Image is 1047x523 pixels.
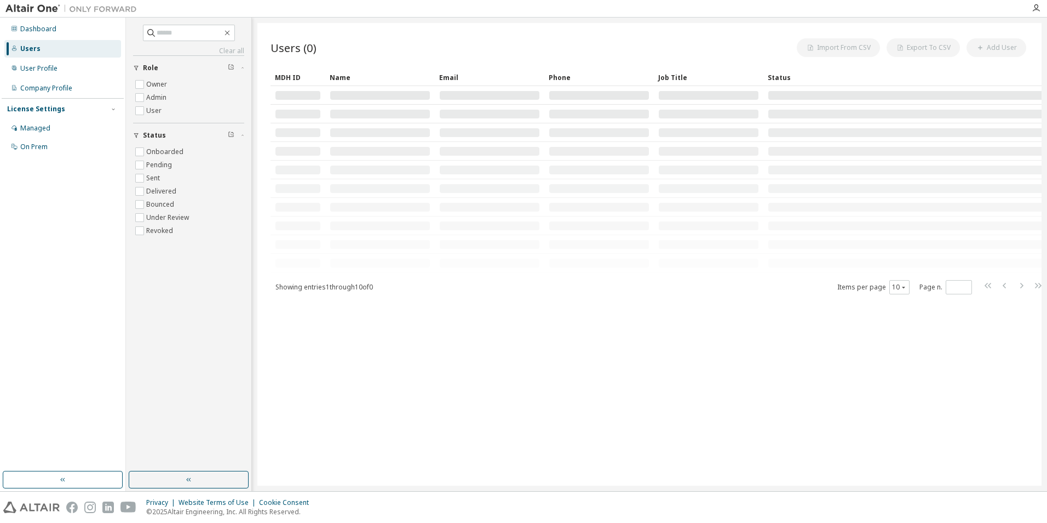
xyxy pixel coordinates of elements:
[275,69,321,86] div: MDH ID
[146,145,186,158] label: Onboarded
[271,40,317,55] span: Users (0)
[20,64,57,73] div: User Profile
[146,78,169,91] label: Owner
[20,84,72,93] div: Company Profile
[146,498,179,507] div: Privacy
[439,69,540,86] div: Email
[837,280,910,294] span: Items per page
[919,280,972,294] span: Page n.
[5,3,142,14] img: Altair One
[146,224,175,237] label: Revoked
[20,124,50,133] div: Managed
[768,69,1045,86] div: Status
[143,64,158,72] span: Role
[102,502,114,513] img: linkedin.svg
[146,198,176,211] label: Bounced
[146,172,162,185] label: Sent
[133,47,244,55] a: Clear all
[549,69,649,86] div: Phone
[228,131,234,140] span: Clear filter
[84,502,96,513] img: instagram.svg
[797,38,880,57] button: Import From CSV
[658,69,759,86] div: Job Title
[179,498,259,507] div: Website Terms of Use
[259,498,315,507] div: Cookie Consent
[967,38,1026,57] button: Add User
[146,158,174,172] label: Pending
[887,38,960,57] button: Export To CSV
[20,143,48,151] div: On Prem
[146,104,164,117] label: User
[146,91,169,104] label: Admin
[228,64,234,72] span: Clear filter
[20,44,41,53] div: Users
[146,507,315,516] p: © 2025 Altair Engineering, Inc. All Rights Reserved.
[275,282,373,292] span: Showing entries 1 through 10 of 0
[892,283,907,292] button: 10
[20,25,56,33] div: Dashboard
[330,69,430,86] div: Name
[146,211,191,224] label: Under Review
[3,502,60,513] img: altair_logo.svg
[146,185,179,198] label: Delivered
[7,105,65,113] div: License Settings
[133,123,244,147] button: Status
[66,502,78,513] img: facebook.svg
[120,502,136,513] img: youtube.svg
[143,131,166,140] span: Status
[133,56,244,80] button: Role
